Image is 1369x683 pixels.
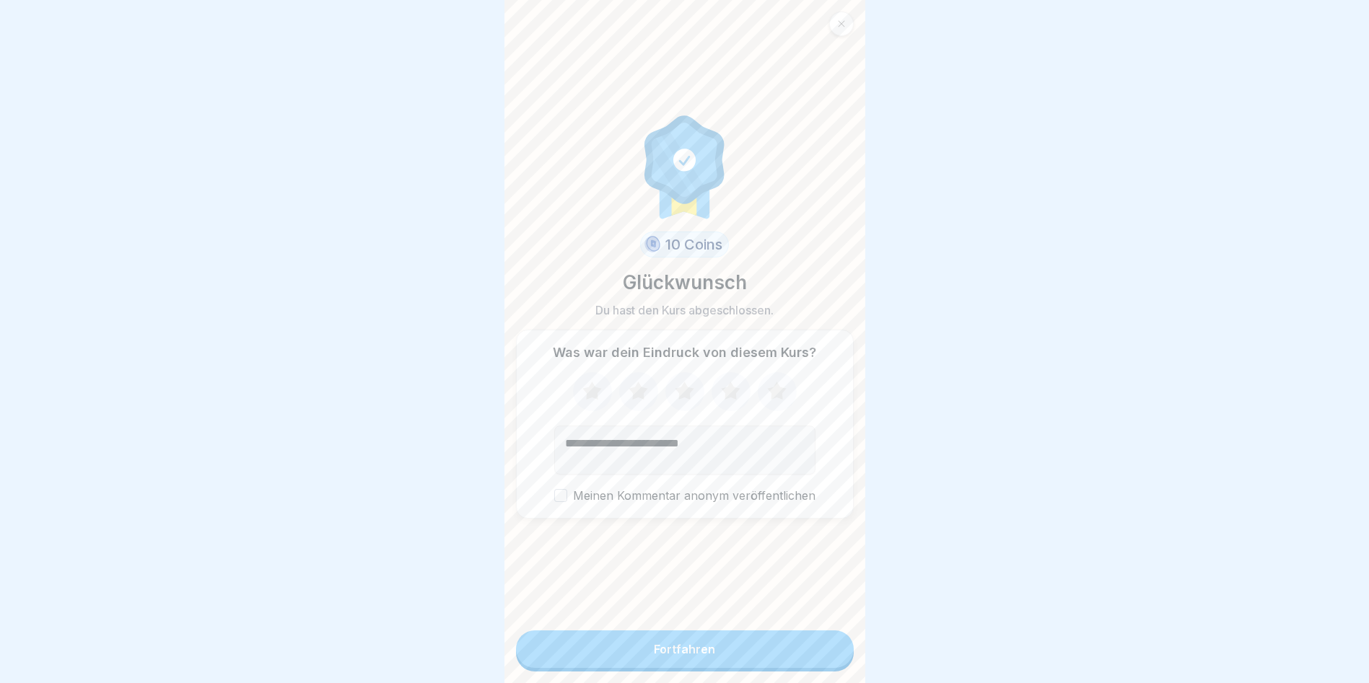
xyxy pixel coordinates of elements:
p: Du hast den Kurs abgeschlossen. [595,302,774,318]
button: Fortfahren [516,630,854,668]
button: Meinen Kommentar anonym veröffentlichen [554,489,567,502]
p: Glückwunsch [623,269,747,296]
textarea: Kommentar (optional) [554,426,815,475]
img: coin.svg [642,234,663,255]
label: Meinen Kommentar anonym veröffentlichen [554,489,815,503]
div: Fortfahren [654,643,715,656]
p: Was war dein Eindruck von diesem Kurs? [553,345,816,361]
img: completion.svg [637,112,733,220]
div: 10 Coins [640,232,730,257]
